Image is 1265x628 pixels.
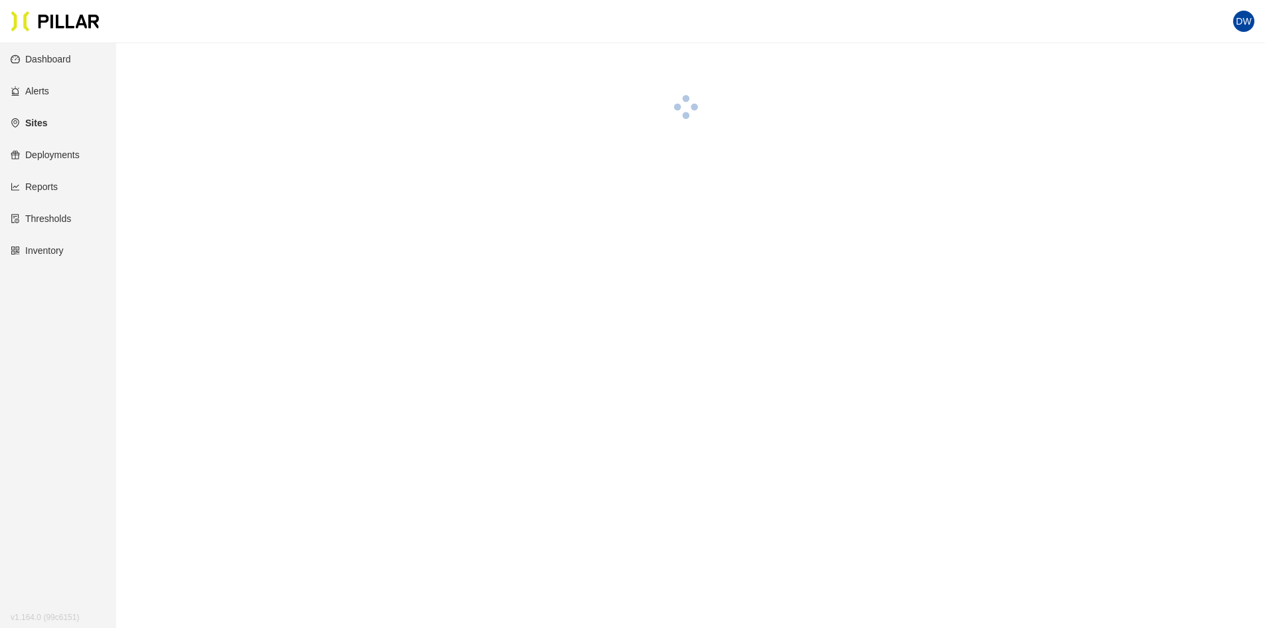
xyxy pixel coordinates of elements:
[11,86,49,96] a: alertAlerts
[11,181,58,192] a: line-chartReports
[11,118,47,128] a: environmentSites
[1236,11,1251,32] span: DW
[11,213,71,224] a: exceptionThresholds
[11,54,71,64] a: dashboardDashboard
[11,11,100,32] img: Pillar Technologies
[11,245,64,256] a: qrcodeInventory
[11,150,80,160] a: giftDeployments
